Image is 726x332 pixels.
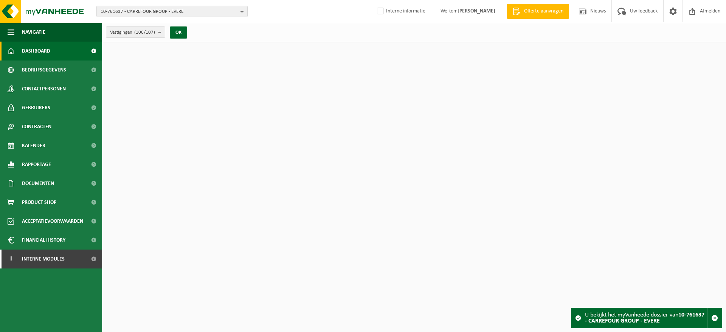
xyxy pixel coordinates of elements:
[22,79,66,98] span: Contactpersonen
[8,250,14,268] span: I
[110,27,155,38] span: Vestigingen
[22,174,54,193] span: Documenten
[22,23,45,42] span: Navigatie
[22,98,50,117] span: Gebruikers
[22,212,83,231] span: Acceptatievoorwaarden
[522,8,565,15] span: Offerte aanvragen
[22,250,65,268] span: Interne modules
[22,136,45,155] span: Kalender
[22,61,66,79] span: Bedrijfsgegevens
[375,6,425,17] label: Interne informatie
[507,4,569,19] a: Offerte aanvragen
[96,6,248,17] button: 10-761637 - CARREFOUR GROUP - EVERE
[22,117,51,136] span: Contracten
[22,231,65,250] span: Financial History
[22,193,56,212] span: Product Shop
[585,308,707,328] div: U bekijkt het myVanheede dossier van
[22,42,50,61] span: Dashboard
[458,8,495,14] strong: [PERSON_NAME]
[134,30,155,35] count: (106/107)
[106,26,165,38] button: Vestigingen(106/107)
[101,6,237,17] span: 10-761637 - CARREFOUR GROUP - EVERE
[170,26,187,39] button: OK
[585,312,704,324] strong: 10-761637 - CARREFOUR GROUP - EVERE
[22,155,51,174] span: Rapportage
